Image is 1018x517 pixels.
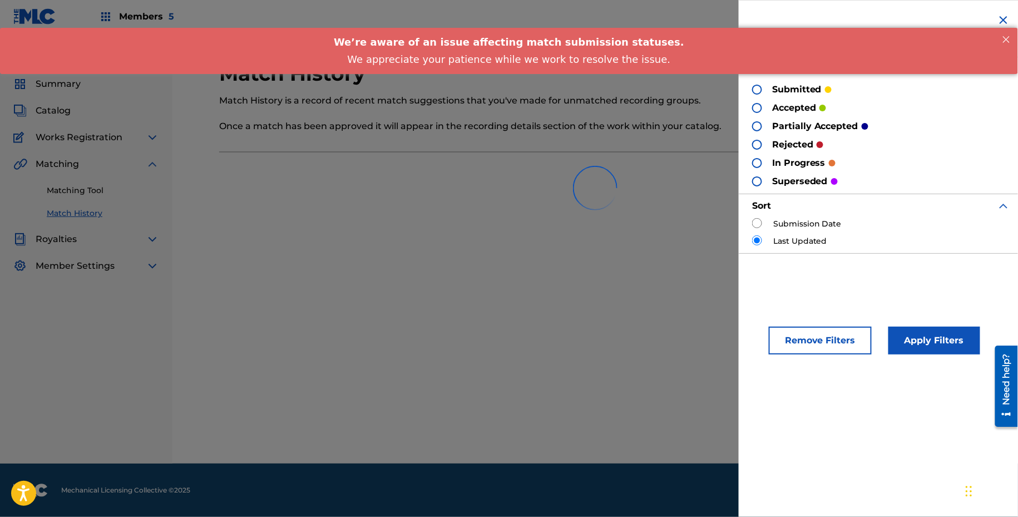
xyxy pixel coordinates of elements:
[772,83,822,96] p: submitted
[997,13,1010,27] img: close
[13,104,27,117] img: Catalog
[47,185,159,196] a: Matching Tool
[146,233,159,246] img: expand
[13,484,48,497] img: logo
[146,259,159,273] img: expand
[997,199,1010,213] img: expand
[13,131,28,144] img: Works Registration
[146,131,159,144] img: expand
[36,77,81,91] span: Summary
[13,259,27,273] img: Member Settings
[13,8,56,24] img: MLC Logo
[169,11,174,22] span: 5
[99,10,112,23] img: Top Rightsholders
[334,8,684,20] span: We’re aware of an issue affecting match submission statuses.
[772,101,816,115] p: accepted
[219,120,798,133] p: Once a match has been approved it will appear in the recording details section of the work within...
[13,77,81,91] a: SummarySummary
[769,327,872,354] button: Remove Filters
[61,485,190,495] span: Mechanical Licensing Collective © 2025
[13,77,27,91] img: Summary
[773,218,842,230] label: Submission Date
[13,233,27,246] img: Royalties
[36,131,122,144] span: Works Registration
[36,259,115,273] span: Member Settings
[36,233,77,246] span: Royalties
[773,235,827,247] label: Last Updated
[13,157,27,171] img: Matching
[966,475,972,508] div: Drag
[119,10,174,23] span: Members
[146,157,159,171] img: expand
[47,208,159,219] a: Match History
[348,26,671,37] span: We appreciate your patience while we work to resolve the issue.
[36,104,71,117] span: Catalog
[888,327,980,354] button: Apply Filters
[13,104,71,117] a: CatalogCatalog
[36,157,79,171] span: Matching
[570,163,620,213] img: preloader
[772,120,858,133] p: partially accepted
[962,464,1018,517] iframe: Chat Widget
[772,138,813,151] p: rejected
[752,27,1010,47] h3: Filter
[987,342,1018,431] iframe: Resource Center
[219,94,798,107] p: Match History is a record of recent match suggestions that you've made for unmatched recording gr...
